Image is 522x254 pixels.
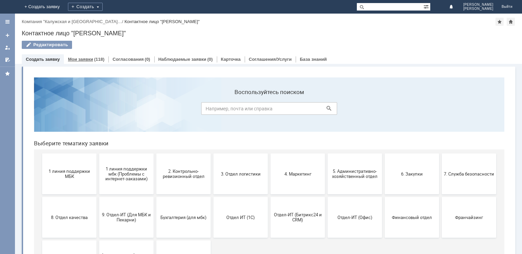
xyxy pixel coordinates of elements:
button: 8. Отдел качества [14,125,68,166]
span: не актуален [130,186,180,191]
span: Отдел ИТ (1С) [187,143,237,148]
div: Контактное лицо "[PERSON_NAME]" [124,19,199,24]
button: 6. Закупки [356,81,411,122]
span: 4. Маркетинг [244,99,294,104]
span: 1 линия поддержки мбк (Проблемы с интернет-заказами) [73,94,123,109]
span: [PERSON_NAME] [463,3,493,7]
a: Карточка [221,57,241,62]
div: Добавить в избранное [495,18,504,26]
button: 7. Служба безопасности [413,81,468,122]
header: Выберите тематику заявки [5,68,476,75]
span: Франчайзинг [415,143,466,148]
a: База знаний [300,57,327,62]
span: 7. Служба безопасности [415,99,466,104]
a: Компания "Калужская и [GEOGRAPHIC_DATA]… [22,19,122,24]
button: Финансовый отдел [356,125,411,166]
label: Воспользуйтесь поиском [173,17,309,23]
div: Сделать домашней страницей [507,18,515,26]
a: Мои заявки [2,42,13,53]
img: logo [8,4,14,10]
span: 2. Контрольно-ревизионный отдел [130,97,180,107]
button: 5. Административно-хозяйственный отдел [299,81,353,122]
a: Соглашения/Услуги [249,57,292,62]
button: Отдел-ИТ (Офис) [299,125,353,166]
span: Отдел-ИТ (Битрикс24 и CRM) [244,140,294,150]
button: Бухгалтерия (для мбк) [128,125,182,166]
div: / [22,19,124,24]
div: (0) [207,57,213,62]
span: Это соглашение не активно! [16,184,66,194]
div: Создать [73,3,108,11]
button: Отдел ИТ (1С) [185,125,239,166]
span: 3. Отдел логистики [187,99,237,104]
span: 1 линия поддержки МБК [16,97,66,107]
span: Отдел-ИТ (Офис) [301,143,351,148]
button: Это соглашение не активно! [14,168,68,209]
span: [PERSON_NAME]. Услуги ИТ для МБК (оформляет L1) [73,181,123,196]
button: [PERSON_NAME]. Услуги ИТ для МБК (оформляет L1) [71,168,125,209]
button: 2. Контрольно-ревизионный отдел [128,81,182,122]
div: (118) [94,57,104,62]
button: 1 линия поддержки мбк (Проблемы с интернет-заказами) [71,81,125,122]
a: Создать заявку [2,30,13,41]
a: Создать заявку [26,57,60,62]
button: 1 линия поддержки МБК [14,81,68,122]
span: 5. Административно-хозяйственный отдел [301,97,351,107]
span: Бухгалтерия (для мбк) [130,143,180,148]
span: 8. Отдел качества [16,143,66,148]
input: Например, почта или справка [173,30,309,43]
button: 9. Отдел-ИТ (Для МБК и Пекарни) [71,125,125,166]
button: 3. Отдел логистики [185,81,239,122]
span: Финансовый отдел [358,143,408,148]
a: Перейти на домашнюю страницу [8,4,14,10]
div: Контактное лицо "[PERSON_NAME]" [22,30,515,37]
button: Отдел-ИТ (Битрикс24 и CRM) [242,125,296,166]
span: [PERSON_NAME] [463,7,493,11]
span: 6. Закупки [358,99,408,104]
button: не актуален [128,168,182,209]
span: Расширенный поиск [423,3,430,10]
span: 9. Отдел-ИТ (Для МБК и Пекарни) [73,140,123,150]
div: (0) [145,57,150,62]
a: Согласования [112,57,144,62]
button: Франчайзинг [413,125,468,166]
a: Мои заявки [68,57,93,62]
a: Мои согласования [2,54,13,65]
button: 4. Маркетинг [242,81,296,122]
a: Наблюдаемые заявки [158,57,206,62]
